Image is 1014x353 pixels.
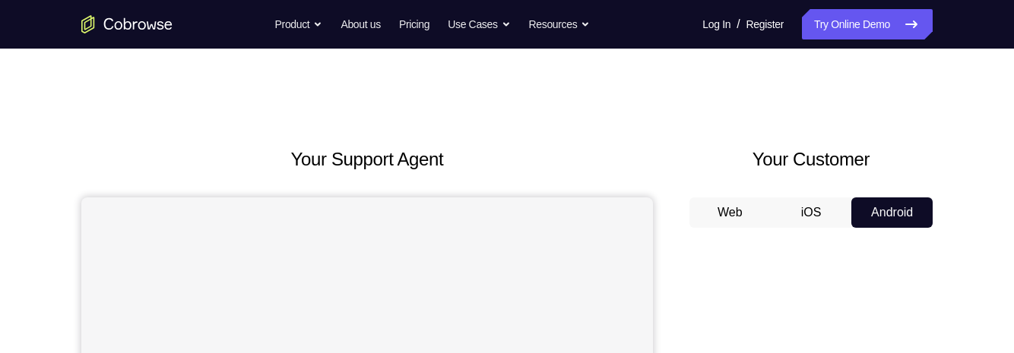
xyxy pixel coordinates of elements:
a: Log In [702,9,730,39]
a: Register [746,9,784,39]
h2: Your Support Agent [81,146,653,173]
a: Pricing [399,9,429,39]
button: Use Cases [448,9,510,39]
button: Product [275,9,323,39]
span: / [737,15,740,33]
button: Web [689,197,771,228]
a: About us [341,9,380,39]
button: iOS [771,197,852,228]
a: Try Online Demo [802,9,933,39]
button: Resources [529,9,591,39]
button: Android [851,197,933,228]
a: Go to the home page [81,15,173,33]
h2: Your Customer [689,146,933,173]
